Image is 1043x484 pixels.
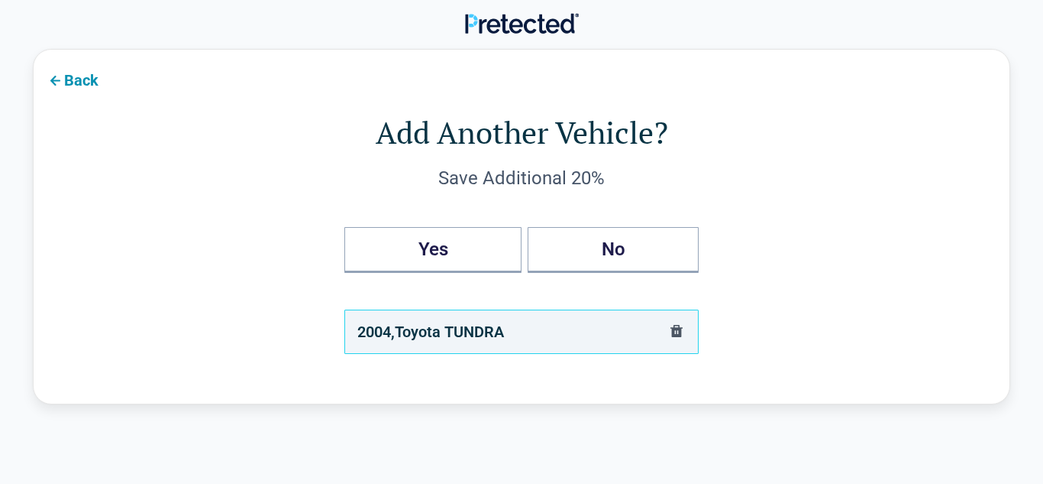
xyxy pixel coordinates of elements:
div: 2004 , Toyota TUNDRA [357,320,504,344]
h1: Add Another Vehicle? [95,111,948,154]
div: Add Another Vehicles? [344,227,699,273]
button: No [528,227,699,273]
button: Yes [344,227,521,273]
div: Save Additional 20% [95,166,948,190]
button: delete [667,322,686,343]
button: Back [34,62,111,96]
